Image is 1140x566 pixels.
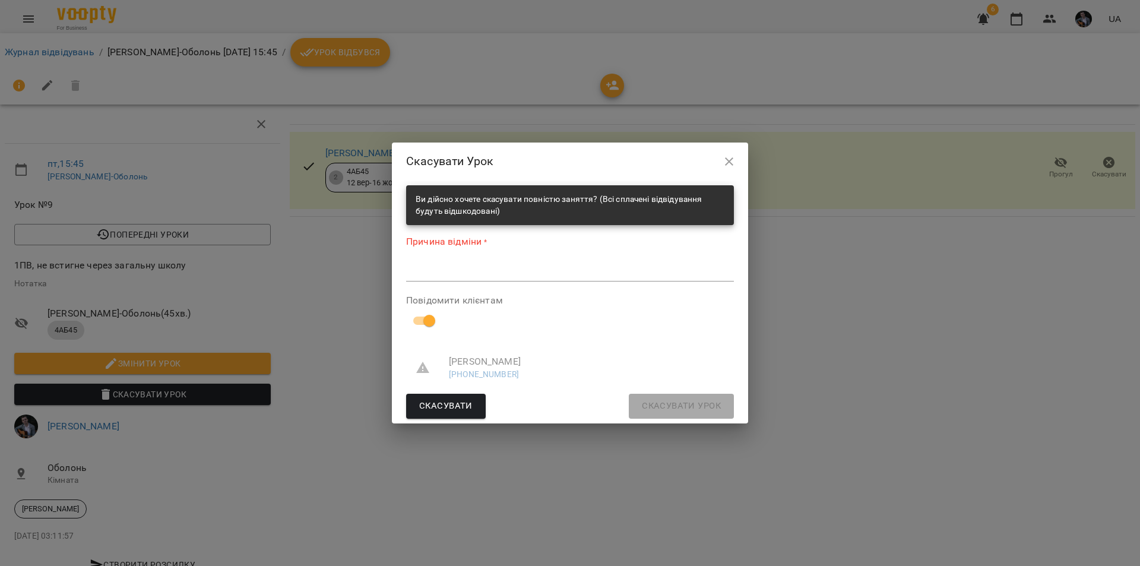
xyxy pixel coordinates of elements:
label: Повідомити клієнтам [406,296,734,305]
span: [PERSON_NAME] [449,355,724,369]
label: Причина відміни [406,235,734,248]
div: Ви дійсно хочете скасувати повністю заняття? (Всі сплачені відвідування будуть відшкодовані) [416,189,724,222]
span: Скасувати [419,399,473,414]
a: [PHONE_NUMBER] [449,369,519,379]
h2: Скасувати Урок [406,152,734,170]
button: Скасувати [406,394,486,419]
